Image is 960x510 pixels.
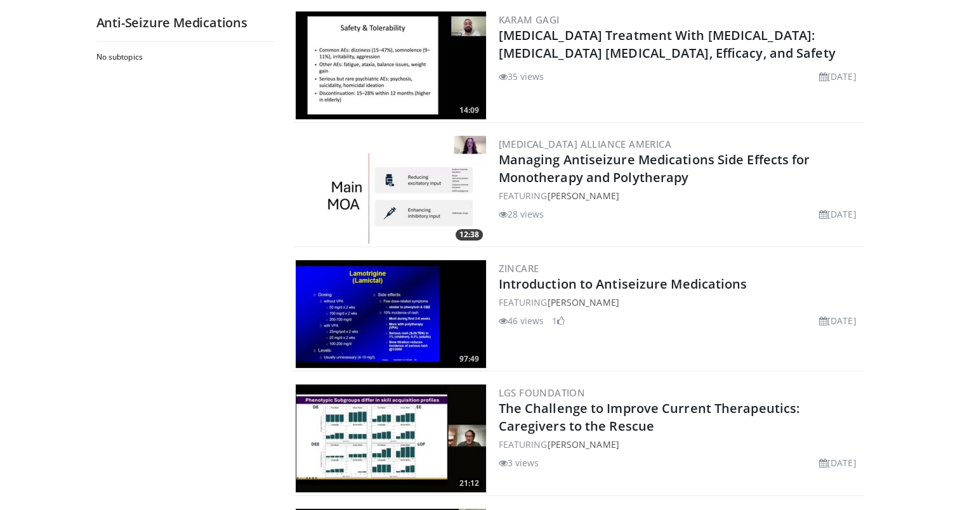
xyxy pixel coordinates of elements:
[499,262,539,275] a: ZINCARE
[499,296,862,309] div: FEATURING
[819,456,857,469] li: [DATE]
[819,207,857,221] li: [DATE]
[819,314,857,327] li: [DATE]
[296,136,486,244] a: 12:38
[499,13,560,26] a: Karam Gagi
[499,138,671,150] a: [MEDICAL_DATA] Alliance America
[96,52,271,62] h2: No subtopics
[296,260,486,368] img: d64ac2b1-d7db-43a6-be68-9b8529d6fa9c.300x170_q85_crop-smart_upscale.jpg
[296,11,486,119] img: 0d380dc6-e47e-454f-bebf-ef3aa97c958f.300x170_q85_crop-smart_upscale.jpg
[547,190,619,202] a: [PERSON_NAME]
[499,400,800,435] a: The Challenge to Improve Current Therapeutics: Caregivers to the Rescue
[456,229,483,240] span: 12:38
[456,478,483,489] span: 21:12
[499,27,836,62] a: [MEDICAL_DATA] Treatment With [MEDICAL_DATA]: [MEDICAL_DATA] [MEDICAL_DATA], Efficacy, and Safety
[547,438,619,450] a: [PERSON_NAME]
[296,136,486,244] img: 3b5cfc6d-c3cd-4bc4-b749-54e0d21b4201.300x170_q85_crop-smart_upscale.jpg
[499,386,586,399] a: LGS Foundation
[499,70,544,83] li: 35 views
[547,296,619,308] a: [PERSON_NAME]
[456,105,483,116] span: 14:09
[499,275,747,292] a: Introduction to Antiseizure Medications
[499,151,810,186] a: Managing Antiseizure Medications Side Effects for Monotherapy and Polytherapy
[499,314,544,327] li: 46 views
[552,314,565,327] li: 1
[296,260,486,368] a: 97:49
[499,189,862,202] div: FEATURING
[296,384,486,492] img: f1c94677-fbc5-4170-8d25-8d0f2c8064e4.300x170_q85_crop-smart_upscale.jpg
[819,70,857,83] li: [DATE]
[296,384,486,492] a: 21:12
[499,438,862,451] div: FEATURING
[456,353,483,365] span: 97:49
[96,15,274,31] h2: Anti-Seizure Medications
[499,207,544,221] li: 28 views
[499,456,539,469] li: 3 views
[296,11,486,119] a: 14:09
